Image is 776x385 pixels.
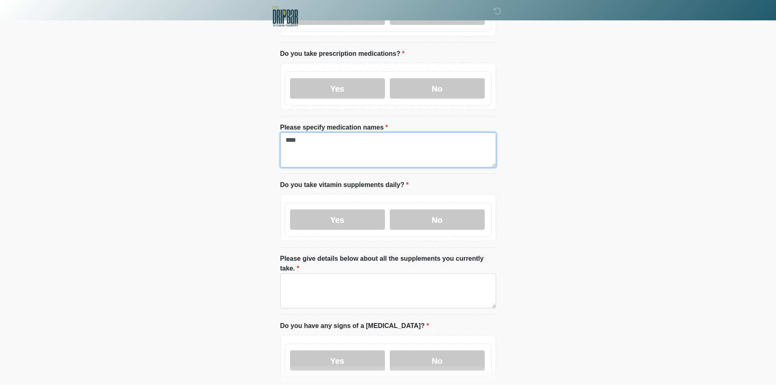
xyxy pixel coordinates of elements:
label: Please give details below about all the supplements you currently take. [280,254,496,273]
label: No [390,78,485,99]
label: No [390,209,485,230]
label: Do you have any signs of a [MEDICAL_DATA]? [280,321,429,331]
label: Do you take prescription medications? [280,49,405,59]
img: The DRIPBaR Lee's Summit Logo [272,6,298,26]
label: Yes [290,350,385,371]
label: Please specify medication names [280,123,388,132]
label: Yes [290,78,385,99]
label: Do you take vitamin supplements daily? [280,180,409,190]
label: No [390,350,485,371]
label: Yes [290,209,385,230]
